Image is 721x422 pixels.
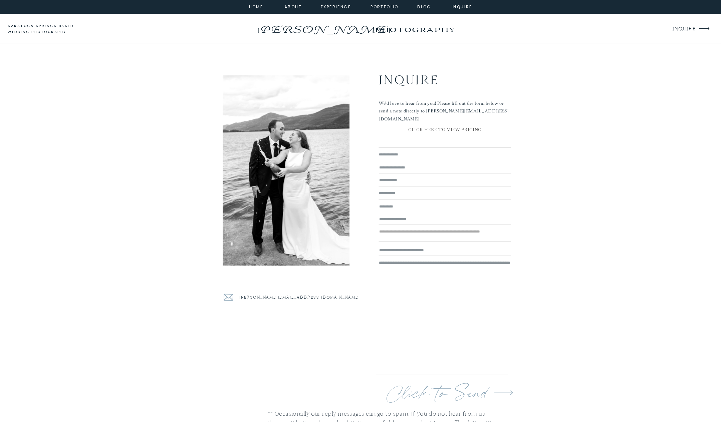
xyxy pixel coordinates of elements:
a: saratoga springs based wedding photography [8,23,86,35]
a: photography [362,20,468,38]
a: inquire [450,3,474,9]
a: Blog [412,3,436,9]
a: portfolio [370,3,399,9]
a: CLICK HERE TO VIEW PRICING [379,126,511,135]
p: We'd love to hear from you! Please fill out the form below or send a note directly to [PERSON_NAM... [379,99,511,118]
a: [PERSON_NAME] [255,22,391,32]
a: [PERSON_NAME][EMAIL_ADDRESS][DOMAIN_NAME] [239,294,363,302]
a: home [247,3,265,9]
a: about [284,3,299,9]
a: Click to Send [387,381,498,401]
a: INQUIRE [673,25,695,34]
a: experience [321,3,348,9]
h2: Inquire [379,70,489,86]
